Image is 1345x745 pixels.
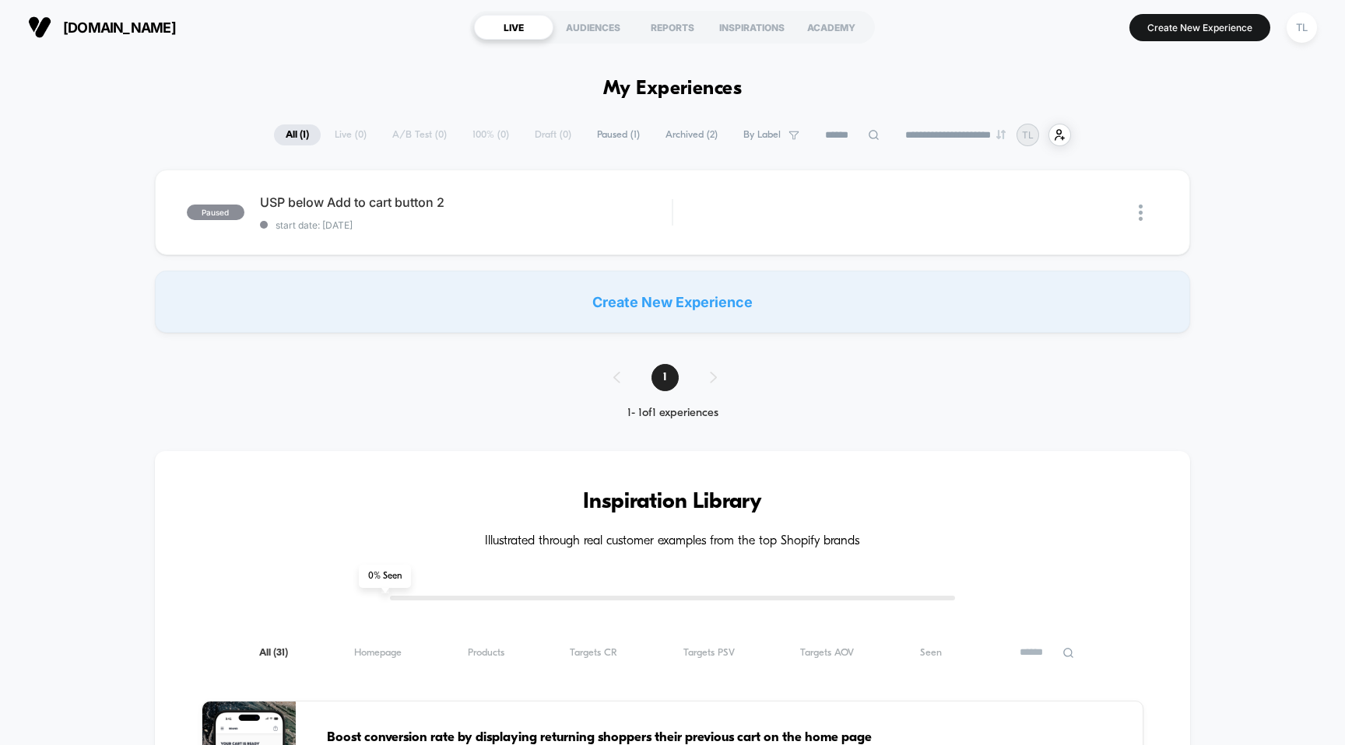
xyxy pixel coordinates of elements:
[202,490,1144,515] h3: Inspiration Library
[996,130,1006,139] img: end
[63,19,176,36] span: [DOMAIN_NAME]
[603,78,743,100] h1: My Experiences
[683,647,735,659] span: Targets PSV
[359,565,411,588] span: 0 % Seen
[1139,205,1143,221] img: close
[553,15,633,40] div: AUDIENCES
[23,15,181,40] button: [DOMAIN_NAME]
[570,647,617,659] span: Targets CR
[792,15,871,40] div: ACADEMY
[1022,129,1034,141] p: TL
[1129,14,1270,41] button: Create New Experience
[274,124,321,145] span: All ( 1 )
[155,271,1191,333] div: Create New Experience
[743,129,781,141] span: By Label
[1282,12,1322,44] button: TL
[712,15,792,40] div: INSPIRATIONS
[28,16,51,39] img: Visually logo
[259,647,288,659] span: All
[474,15,553,40] div: LIVE
[273,648,288,658] span: ( 31 )
[585,124,651,145] span: Paused ( 1 )
[354,647,402,659] span: Homepage
[260,219,672,231] span: start date: [DATE]
[800,647,854,659] span: Targets AOV
[633,15,712,40] div: REPORTS
[920,647,942,659] span: Seen
[1287,12,1317,43] div: TL
[468,647,504,659] span: Products
[202,534,1144,549] h4: Illustrated through real customer examples from the top Shopify brands
[260,194,672,210] span: USP below Add to cart button 2
[654,124,729,145] span: Archived ( 2 )
[187,205,244,220] span: paused
[598,407,748,420] div: 1 - 1 of 1 experiences
[651,364,679,391] span: 1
